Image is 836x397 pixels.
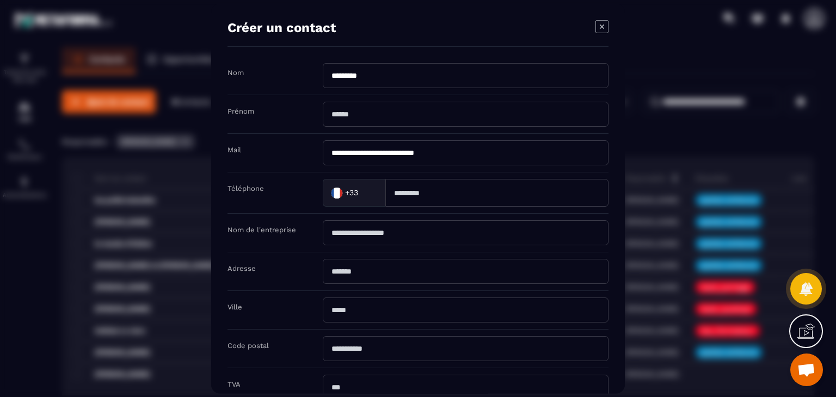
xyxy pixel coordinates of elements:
[360,184,374,201] input: Search for option
[228,264,256,272] label: Adresse
[228,107,254,115] label: Prénom
[228,69,244,77] label: Nom
[228,146,241,154] label: Mail
[228,184,264,193] label: Téléphone
[228,342,269,350] label: Code postal
[345,187,358,198] span: +33
[228,20,336,35] h4: Créer un contact
[790,353,823,386] div: Ouvrir le chat
[228,380,241,388] label: TVA
[228,303,242,311] label: Ville
[228,226,296,234] label: Nom de l'entreprise
[323,179,385,207] div: Search for option
[326,182,348,203] img: Country Flag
